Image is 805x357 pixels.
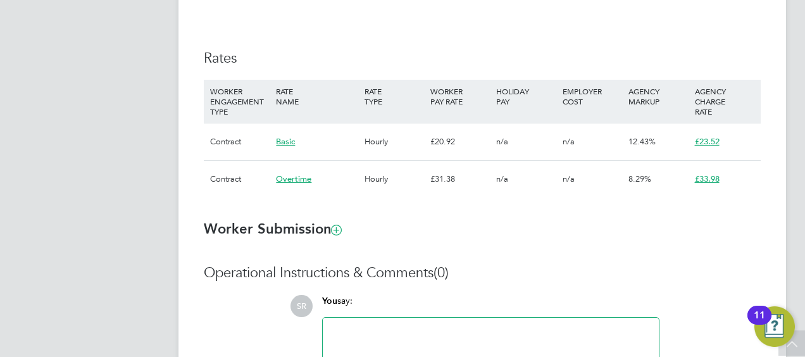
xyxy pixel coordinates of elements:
[496,173,508,184] span: n/a
[273,80,361,113] div: RATE NAME
[563,136,575,147] span: n/a
[361,123,427,160] div: Hourly
[276,173,311,184] span: Overtime
[625,80,691,113] div: AGENCY MARKUP
[204,220,341,237] b: Worker Submission
[754,306,795,347] button: Open Resource Center, 11 new notifications
[361,161,427,197] div: Hourly
[204,49,761,68] h3: Rates
[427,123,493,160] div: £20.92
[427,80,493,113] div: WORKER PAY RATE
[628,173,651,184] span: 8.29%
[207,161,273,197] div: Contract
[207,80,273,123] div: WORKER ENGAGEMENT TYPE
[322,296,337,306] span: You
[695,136,720,147] span: £23.52
[361,80,427,113] div: RATE TYPE
[493,80,559,113] div: HOLIDAY PAY
[427,161,493,197] div: £31.38
[434,264,449,281] span: (0)
[692,80,758,123] div: AGENCY CHARGE RATE
[695,173,720,184] span: £33.98
[628,136,656,147] span: 12.43%
[322,295,659,317] div: say:
[496,136,508,147] span: n/a
[754,315,765,332] div: 11
[559,80,625,113] div: EMPLOYER COST
[276,136,295,147] span: Basic
[290,295,313,317] span: SR
[207,123,273,160] div: Contract
[204,264,761,282] h3: Operational Instructions & Comments
[563,173,575,184] span: n/a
